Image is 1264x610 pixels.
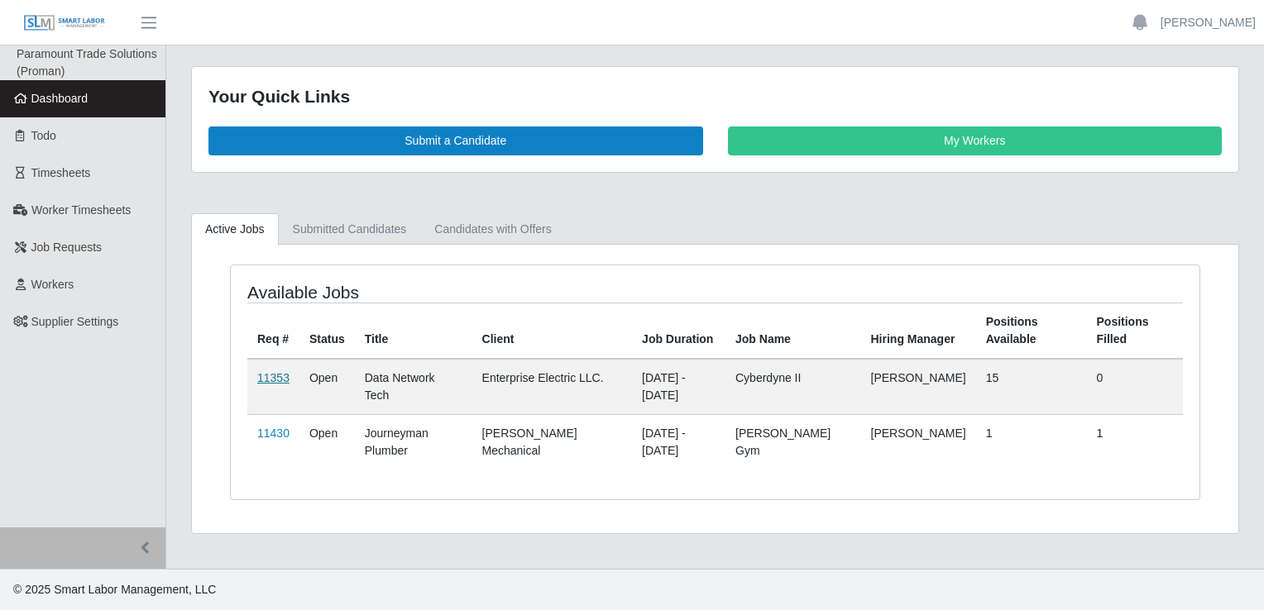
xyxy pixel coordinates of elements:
th: Req # [247,303,299,359]
a: Submitted Candidates [279,213,421,245]
th: Positions Filled [1087,303,1184,359]
td: Open [299,414,355,469]
th: Job Duration [632,303,725,359]
td: Enterprise Electric LLC. [472,359,633,415]
td: Journeyman Plumber [355,414,472,469]
a: [PERSON_NAME] [1161,14,1256,31]
span: Workers [31,278,74,291]
a: Active Jobs [191,213,279,245]
td: 0 [1087,359,1184,415]
span: Job Requests [31,241,103,254]
img: SLM Logo [23,14,106,32]
th: Status [299,303,355,359]
a: 11353 [257,371,290,384]
td: Cyberdyne II [725,359,861,415]
span: Timesheets [31,166,91,179]
span: Paramount Trade Solutions (Proman) [17,47,157,78]
td: 1 [1087,414,1184,469]
td: [DATE] - [DATE] [632,414,725,469]
a: My Workers [728,126,1223,155]
td: Open [299,359,355,415]
td: 15 [976,359,1087,415]
td: [DATE] - [DATE] [632,359,725,415]
th: Job Name [725,303,861,359]
td: Data Network Tech [355,359,472,415]
span: Dashboard [31,92,89,105]
td: [PERSON_NAME] [861,414,976,469]
td: [PERSON_NAME] [861,359,976,415]
h4: Available Jobs [247,282,623,303]
a: Submit a Candidate [208,126,703,155]
span: Worker Timesheets [31,203,131,217]
th: Positions Available [976,303,1087,359]
th: Title [355,303,472,359]
span: Todo [31,129,56,142]
a: Candidates with Offers [420,213,565,245]
span: Supplier Settings [31,315,119,328]
td: [PERSON_NAME] Mechanical [472,414,633,469]
a: 11430 [257,427,290,440]
div: Your Quick Links [208,83,1222,110]
span: © 2025 Smart Labor Management, LLC [13,583,216,596]
td: [PERSON_NAME] Gym [725,414,861,469]
td: 1 [976,414,1087,469]
th: Client [472,303,633,359]
th: Hiring Manager [861,303,976,359]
